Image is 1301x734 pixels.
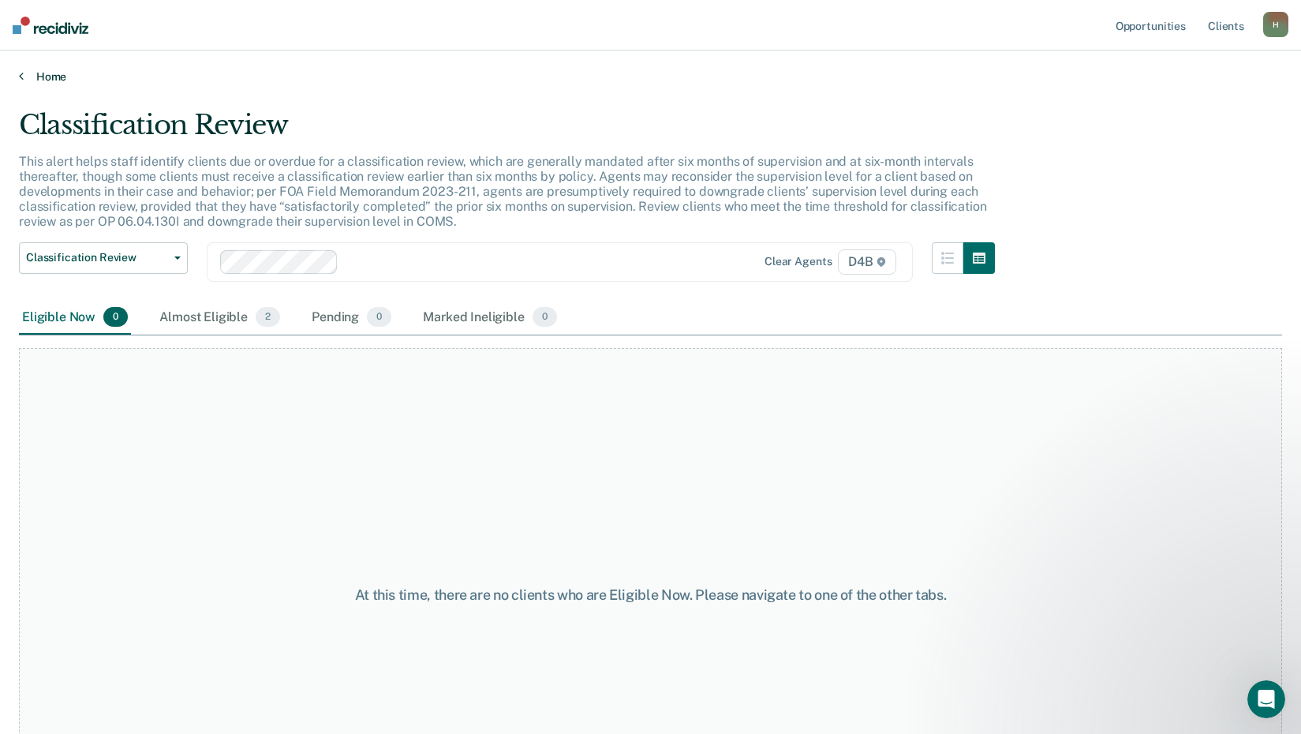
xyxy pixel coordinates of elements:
[13,17,88,34] img: Recidiviz
[765,255,832,268] div: Clear agents
[103,307,128,328] span: 0
[533,307,557,328] span: 0
[335,586,966,604] div: At this time, there are no clients who are Eligible Now. Please navigate to one of the other tabs.
[156,301,283,335] div: Almost Eligible2
[19,154,986,230] p: This alert helps staff identify clients due or overdue for a classification review, which are gen...
[838,249,895,275] span: D4B
[19,109,995,154] div: Classification Review
[367,307,391,328] span: 0
[1263,12,1288,37] button: H
[19,242,188,274] button: Classification Review
[19,301,131,335] div: Eligible Now0
[26,251,168,264] span: Classification Review
[1247,680,1285,718] iframe: Intercom live chat
[420,301,560,335] div: Marked Ineligible0
[308,301,394,335] div: Pending0
[19,69,1282,84] a: Home
[256,307,280,328] span: 2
